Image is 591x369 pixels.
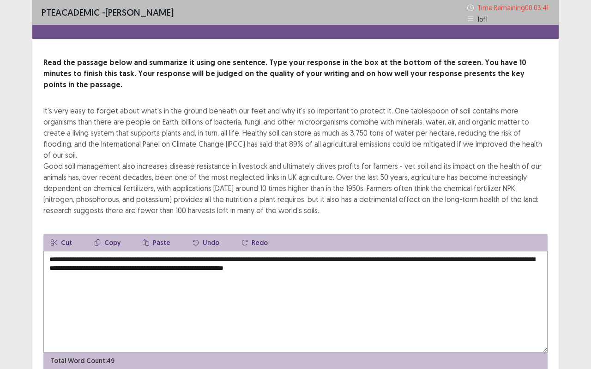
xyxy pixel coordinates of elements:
[185,234,227,251] button: Undo
[87,234,128,251] button: Copy
[43,234,79,251] button: Cut
[42,6,100,18] span: PTE academic
[51,356,115,366] p: Total Word Count: 49
[477,3,549,12] p: Time Remaining 00 : 03 : 41
[477,14,488,24] p: 1 of 1
[234,234,275,251] button: Redo
[43,105,548,216] div: It's very easy to forget about what's in the ground beneath our feet and why it's so important to...
[43,57,548,90] p: Read the passage below and summarize it using one sentence. Type your response in the box at the ...
[42,6,174,19] p: - [PERSON_NAME]
[135,234,178,251] button: Paste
